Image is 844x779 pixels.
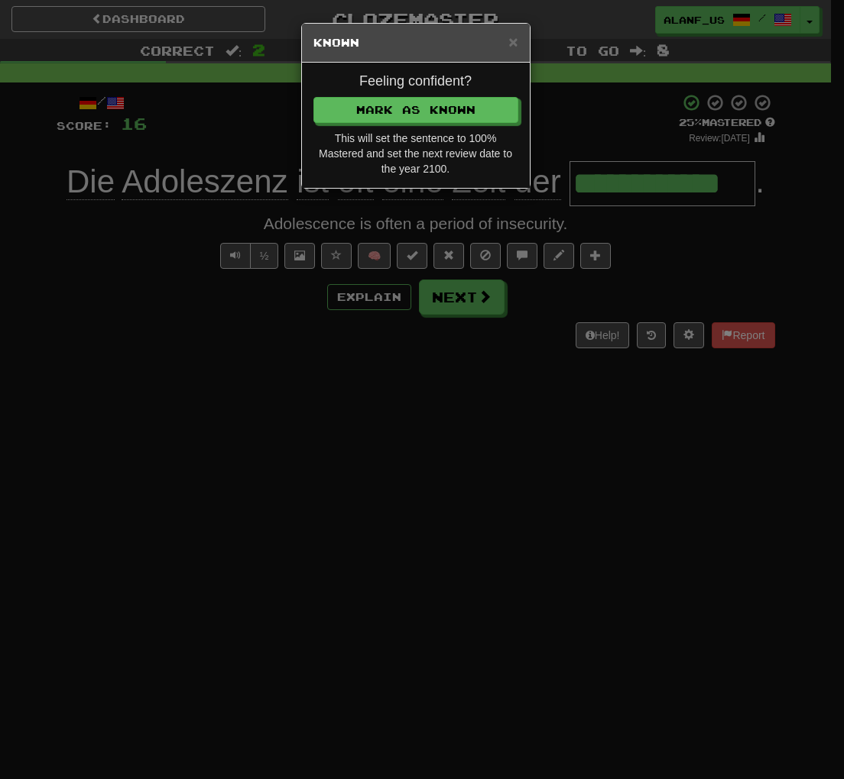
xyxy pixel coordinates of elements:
[313,131,518,176] div: This will set the sentence to 100% Mastered and set the next review date to the year 2100.
[508,34,518,50] button: Close
[313,74,518,89] h4: Feeling confident?
[508,33,518,50] span: ×
[313,97,518,123] button: Mark as Known
[313,35,518,50] h5: Known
